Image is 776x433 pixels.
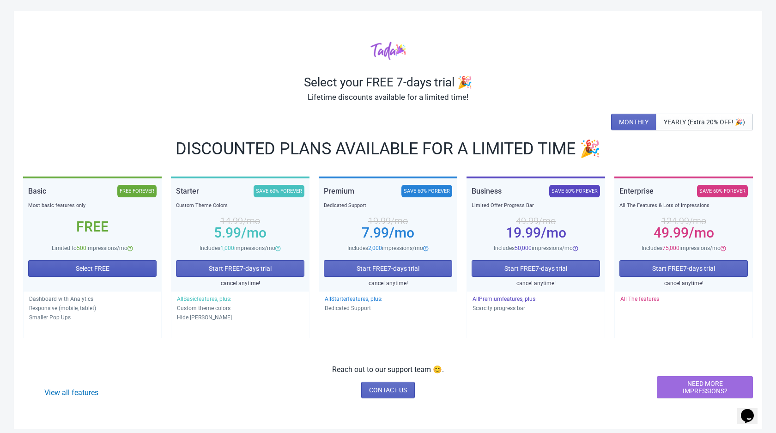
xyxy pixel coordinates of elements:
[619,229,748,237] div: 49.99
[177,304,303,313] p: Custom theme colors
[368,245,382,251] span: 2,000
[28,185,46,197] div: Basic
[472,217,600,225] div: 49.99 /mo
[220,245,234,251] span: 1,000
[29,294,156,304] p: Dashboard with Analytics
[619,118,649,126] span: MONTHLY
[176,229,304,237] div: 5.99
[44,388,98,397] a: View all features
[176,201,304,210] div: Custom Theme Colors
[324,260,452,277] button: Start FREE7-days trial
[176,185,199,197] div: Starter
[324,279,452,288] div: cancel anytime!
[619,185,654,197] div: Enterprise
[619,279,748,288] div: cancel anytime!
[324,217,452,225] div: 19.99 /mo
[652,265,715,272] span: Start FREE 7 -days trial
[611,114,656,130] button: MONTHLY
[176,260,304,277] button: Start FREE7-days trial
[369,386,407,394] span: CONTACT US
[472,279,600,288] div: cancel anytime!
[737,396,767,424] iframe: chat widget
[472,260,600,277] button: Start FREE7-days trial
[389,225,414,241] span: /mo
[620,296,659,302] span: All The features
[515,245,532,251] span: 50,000
[28,201,157,210] div: Most basic features only
[209,265,272,272] span: Start FREE 7 -days trial
[176,217,304,225] div: 14.99 /mo
[472,229,600,237] div: 19.99
[494,245,573,251] span: Includes impressions/mo
[176,279,304,288] div: cancel anytime!
[29,304,156,313] p: Responsive (mobile, tablet)
[23,75,753,90] div: Select your FREE 7-days trial 🎉
[324,185,354,197] div: Premium
[361,382,415,398] a: CONTACT US
[200,245,275,251] span: Includes impressions/mo
[504,265,567,272] span: Start FREE 7 -days trial
[473,304,599,313] p: Scarcity progress bar
[324,201,452,210] div: Dedicated Support
[23,90,753,104] div: Lifetime discounts available for a limited time!
[697,185,748,197] div: SAVE 60% FOREVER
[23,141,753,156] div: DISCOUNTED PLANS AVAILABLE FOR A LIMITED TIME 🎉
[254,185,304,197] div: SAVE 60% FOREVER
[76,265,109,272] span: Select FREE
[324,229,452,237] div: 7.99
[347,245,423,251] span: Includes impressions/mo
[619,260,748,277] button: Start FREE7-days trial
[332,364,444,375] p: Reach out to our support team 😊.
[664,118,745,126] span: YEARLY (Extra 20% OFF! 🎉)
[28,223,157,231] div: Free
[662,245,679,251] span: 75,000
[28,260,157,277] button: Select FREE
[619,201,748,210] div: All The Features & Lots of Impressions
[665,380,745,395] span: NEED MORE IMPRESSIONS?
[541,225,566,241] span: /mo
[401,185,452,197] div: SAVE 60% FOREVER
[472,201,600,210] div: Limited Offer Progress Bar
[473,296,537,302] span: All Premium features, plus:
[325,296,382,302] span: All Starter features, plus:
[29,313,156,322] p: Smaller Pop Ups
[642,245,721,251] span: Includes impressions/mo
[117,185,157,197] div: FREE FOREVER
[370,41,406,60] img: tadacolor.png
[77,245,86,251] span: 500
[656,114,753,130] button: YEARLY (Extra 20% OFF! 🎉)
[177,296,231,302] span: All Basic features, plus:
[357,265,419,272] span: Start FREE 7 -days trial
[689,225,714,241] span: /mo
[657,376,753,398] button: NEED MORE IMPRESSIONS?
[325,304,451,313] p: Dedicated Support
[177,313,303,322] p: Hide [PERSON_NAME]
[28,244,157,253] div: Limited to impressions/mo
[619,217,748,225] div: 124.99 /mo
[241,225,267,241] span: /mo
[472,185,502,197] div: Business
[549,185,600,197] div: SAVE 60% FOREVER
